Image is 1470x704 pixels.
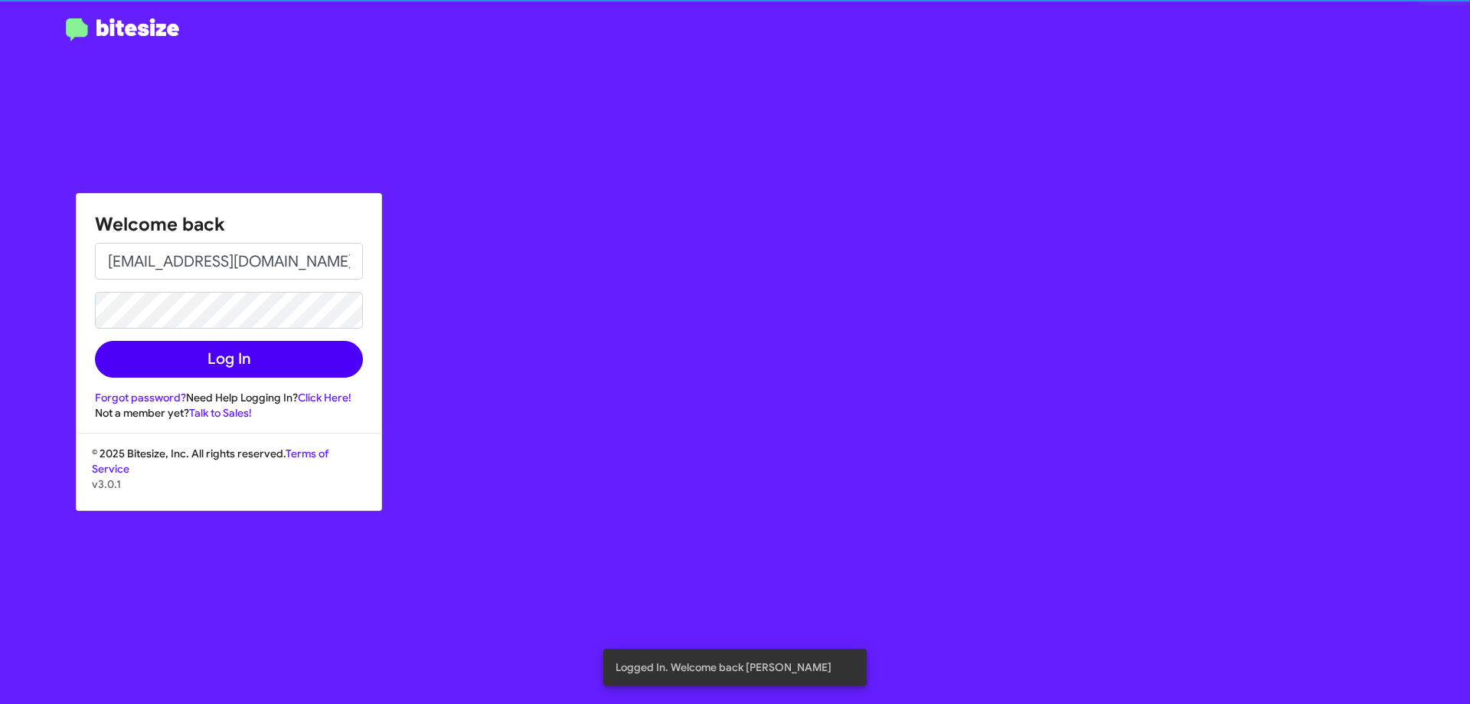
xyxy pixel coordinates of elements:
[95,243,363,280] input: Email address
[77,446,381,510] div: © 2025 Bitesize, Inc. All rights reserved.
[95,212,363,237] h1: Welcome back
[616,660,831,675] span: Logged In. Welcome back [PERSON_NAME]
[92,476,366,492] p: v3.0.1
[298,391,351,404] a: Click Here!
[95,390,363,405] div: Need Help Logging In?
[189,406,252,420] a: Talk to Sales!
[95,405,363,421] div: Not a member yet?
[95,391,186,404] a: Forgot password?
[95,341,363,378] button: Log In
